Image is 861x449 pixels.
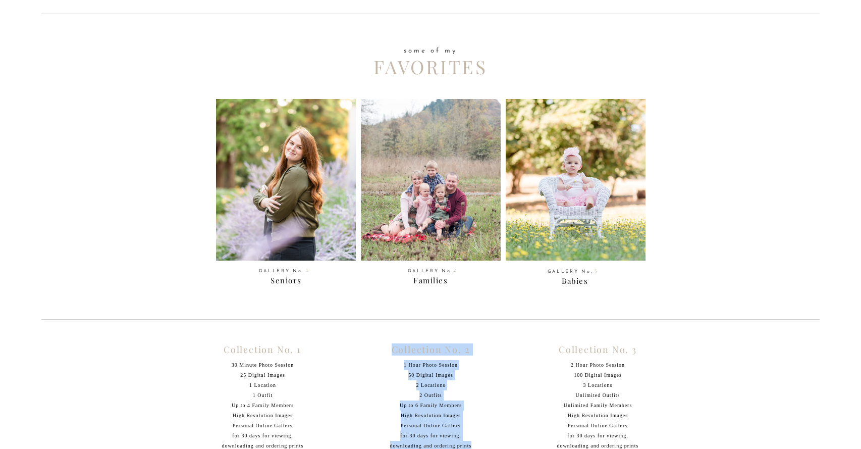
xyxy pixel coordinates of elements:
[301,266,314,276] a: 1
[359,56,502,73] h2: favorites
[371,47,490,57] h3: some of my
[245,269,318,277] a: GALLERY No.
[374,344,488,365] h2: Collection No. 2
[394,269,467,277] a: GALLERY No.
[534,269,607,277] a: GALLERY No.
[368,273,493,291] a: Families
[217,344,308,365] h2: Collection No. 1
[224,273,349,291] a: Seniors
[449,266,461,276] a: 2
[589,266,602,276] a: 3
[550,344,645,365] h2: Collection No. 3
[512,273,637,291] a: Babies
